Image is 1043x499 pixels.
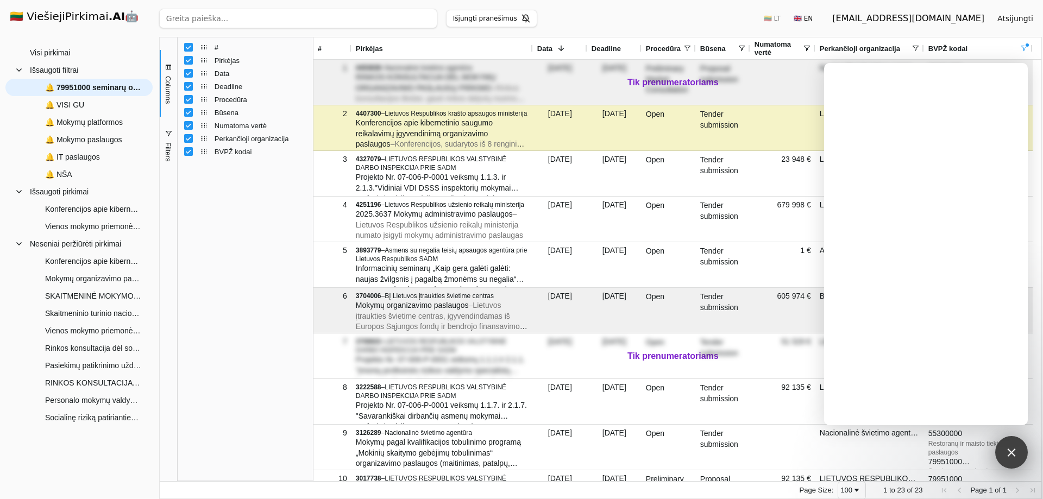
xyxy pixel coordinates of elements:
[750,333,815,378] div: 51 529 €
[696,333,750,378] div: Tender submission
[45,288,142,304] span: SKAITMENINĖ MOKYMO(-SI) PLATFORMA (Mažos vertės skelbiama apklausa)
[815,379,924,424] div: LIETUVOS RESPUBLIKOS VALSTYBINĖ DARBO INSPEKCIJA PRIE SADM
[815,333,924,378] div: LIETUVOS RESPUBLIKOS VALSTYBINĖ DARBO INSPEKCIJA PRIE SADM
[318,380,347,395] div: 8
[318,106,347,122] div: 2
[385,292,494,300] span: BĮ Lietuvos įtraukties švietime centras
[356,173,529,224] span: Projekto Nr. 07-006-P-0001 veiksmų 1.1.3. ir 2.1.3."Vidiniai VDI DSSS inspektorių mokymai profesi...
[642,333,696,378] div: Open
[215,109,306,117] span: Būsena
[318,60,347,76] div: 1
[928,428,1028,439] div: 55300000
[642,242,696,287] div: Open
[356,264,524,294] span: Informacinių seminarų „Kaip gera galėti galėti: naujas žvilgsnis į pagalbą žmonėms su negalia“ te...
[356,401,527,431] span: Projekto Nr. 07-006-P-0001 veiksmų 1.1.7. ir 2.1.7. "Savarankiškai dirbančių asmenų mokymai profe...
[164,142,172,161] span: Filters
[533,379,587,424] div: [DATE]
[215,43,306,52] span: #
[45,375,142,391] span: RINKOS KONSULTACIJA DĖL MOKYMŲ ORGANIZAVIMO PASLAUGŲ PIRKIMO
[940,486,948,495] div: First Page
[30,45,70,61] span: Visi pirkimai
[755,40,802,56] span: Numatoma vertė
[642,60,696,105] div: Preliminary Market Consultation
[989,9,1042,28] button: Atsijungti
[45,323,142,339] span: Vienos mokymo priemonės turinio parengimo su skaitmenine versija 3–5 m. vaikams A1–A2 paslaugų pi...
[587,288,642,333] div: [DATE]
[928,457,1028,468] div: 79951000
[642,105,696,150] div: Open
[356,247,381,254] span: 3893779
[897,486,904,494] span: 23
[533,60,587,105] div: [DATE]
[955,486,964,495] div: Previous Page
[215,135,306,143] span: Perkančioji organizacija
[356,73,496,92] span: RINKOS KONSULTACIJA DĖL MOKYMŲ ORGANIZAVIMO PASLAUGŲ PIRKIMO
[1028,486,1037,495] div: Last Page
[587,197,642,242] div: [DATE]
[356,155,506,172] span: LIETUVOS RESPUBLIKOS VALSTYBINĖ DARBO INSPEKCIJA PRIE SADM
[215,83,306,91] span: Deadline
[45,79,142,96] span: 🔔 79951000 seminarų org pasl
[318,471,347,487] div: 10
[696,197,750,242] div: Tender submission
[533,333,587,378] div: [DATE]
[995,486,1001,494] span: of
[45,166,72,182] span: 🔔 NŠA
[45,149,100,165] span: 🔔 IT paslaugos
[356,109,529,118] div: –
[587,242,642,287] div: [DATE]
[928,439,1028,457] div: Restoranų ir maisto tiekimo paslaugos
[587,105,642,150] div: [DATE]
[889,486,895,494] span: to
[750,379,815,424] div: 92 135 €
[178,145,313,158] div: BVPŽ kodai Column
[533,151,587,196] div: [DATE]
[533,197,587,242] div: [DATE]
[356,428,529,437] div: –
[696,379,750,424] div: Tender submission
[587,60,642,105] div: [DATE]
[928,467,1028,476] div: Seminarų organizavimo paslaugos
[356,155,381,163] span: 4327079
[45,270,142,287] span: Mokymų organizavimo paslaugos
[215,70,306,78] span: Data
[45,97,84,113] span: 🔔 VISI GU
[832,12,984,25] div: [EMAIL_ADDRESS][DOMAIN_NAME]
[385,429,472,437] span: Nacionalinė švietimo agentūra
[815,105,924,150] div: Lietuvos Respublikos krašto apsaugos ministerija
[356,429,381,437] span: 3126289
[642,197,696,242] div: Open
[1013,486,1022,495] div: Next Page
[587,425,642,470] div: [DATE]
[907,486,913,494] span: of
[178,54,313,67] div: Pirkėjas Column
[356,247,527,263] span: Asmens su negalia teisių apsaugos agentūra prie Lietuvos Respublikos SADM
[815,242,924,287] div: Asmens su negalia teisių apsaugos agentūra prie Lietuvos Respublikos SADM
[915,486,922,494] span: 23
[356,338,381,345] span: 3709603
[45,114,123,130] span: 🔔 Mokymų platformos
[356,45,383,53] span: Pirkėjas
[750,151,815,196] div: 23 948 €
[215,122,306,130] span: Numatoma vertė
[45,131,122,148] span: 🔔 Mokymo paslaugos
[587,379,642,424] div: [DATE]
[696,425,750,470] div: Tender submission
[318,425,347,441] div: 9
[30,236,121,252] span: Neseniai peržiūrėti pirkimai
[318,288,347,304] div: 6
[533,105,587,150] div: [DATE]
[30,62,78,78] span: Išsaugoti filtrai
[178,132,313,145] div: Perkančioji organizacija Column
[750,242,815,287] div: 1 €
[592,45,621,53] span: Deadline
[696,151,750,196] div: Tender submission
[800,486,834,494] div: Page Size:
[696,288,750,333] div: Tender submission
[45,305,142,321] span: Skaitmeninio turinio nacionaliniam saugumui ir krašto gynybai sukūrimo ir adaptavimo paslaugos (A...
[178,93,313,106] div: Procedūra Column
[356,118,493,148] span: Konferencijos apie kibernetinio saugumo reikalavimų įgyvendinimą organizavimo paslaugos
[356,438,521,489] span: Mokymų pagal kvalifikacijos tobulinimo programą „Mokinių skaitymo gebėjimų tobulinimas“ organizav...
[642,151,696,196] div: Open
[45,201,142,217] span: Konferencijos apie kibernetinio saugumo reikalavimų įgyvendinimą organizavimo paslaugos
